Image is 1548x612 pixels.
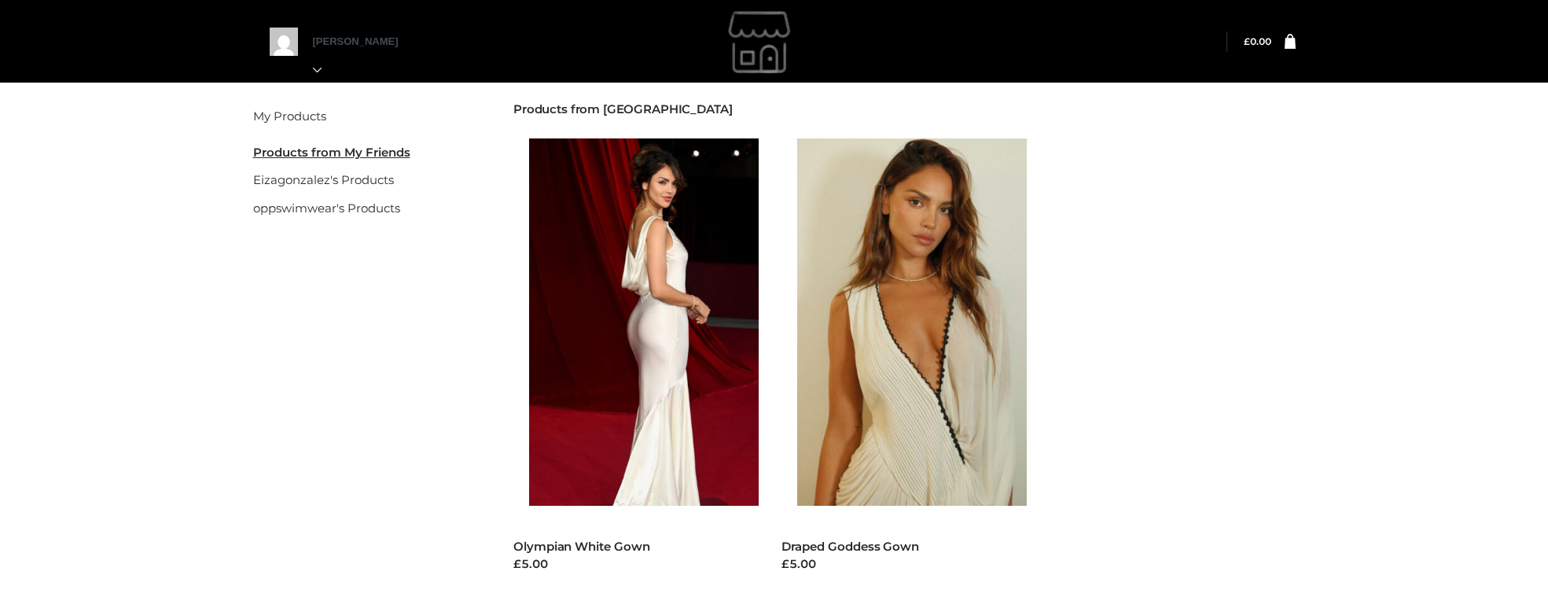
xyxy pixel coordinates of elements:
[513,539,650,554] a: Olympian White Gown
[253,172,394,187] a: Eizagonzalez's Products
[644,2,880,81] img: alexachung
[253,109,326,124] a: My Products
[513,555,759,573] div: £5.00
[313,35,415,76] a: [PERSON_NAME]
[1244,35,1250,47] span: £
[513,102,1296,116] h2: Products from [GEOGRAPHIC_DATA]
[781,555,1027,573] div: £5.00
[1244,35,1271,47] bdi: 0.00
[1244,35,1271,47] a: £0.00
[253,201,400,216] a: oppswimwear's Products
[253,145,410,160] u: Products from My Friends
[781,539,919,554] a: Draped Goddess Gown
